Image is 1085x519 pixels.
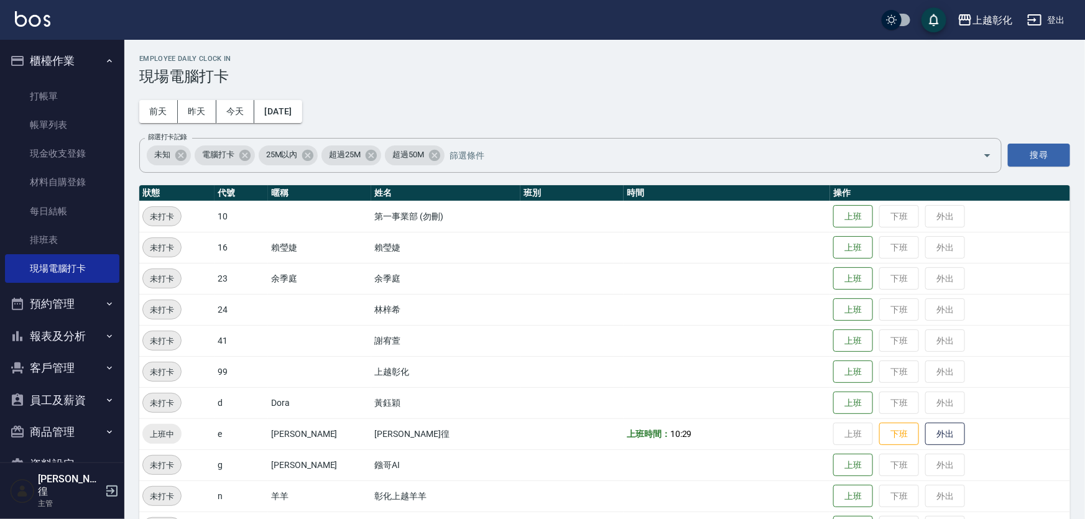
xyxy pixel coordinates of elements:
button: 登出 [1022,9,1070,32]
button: 前天 [139,100,178,123]
button: 上班 [833,267,873,290]
button: 上班 [833,454,873,477]
th: 代號 [215,185,268,201]
th: 操作 [830,185,1070,201]
button: 櫃檯作業 [5,45,119,77]
a: 打帳單 [5,82,119,111]
img: Person [10,479,35,503]
button: Open [977,145,997,165]
div: 電腦打卡 [195,145,255,165]
td: 23 [215,263,268,294]
button: 上班 [833,392,873,415]
td: 24 [215,294,268,325]
a: 材料自購登錄 [5,168,119,196]
span: 未打卡 [143,397,181,410]
div: 超過25M [321,145,381,165]
span: 未打卡 [143,490,181,503]
span: 上班中 [142,428,182,441]
button: 上班 [833,361,873,384]
span: 未打卡 [143,459,181,472]
label: 篩選打卡記錄 [148,132,187,142]
th: 班別 [520,185,624,201]
td: 第一事業部 (勿刪) [371,201,520,232]
div: 25M以內 [259,145,318,165]
td: 10 [215,201,268,232]
td: 41 [215,325,268,356]
span: 未打卡 [143,241,181,254]
td: 余季庭 [371,263,520,294]
td: 99 [215,356,268,387]
span: 電腦打卡 [195,149,242,161]
th: 狀態 [139,185,215,201]
span: 未打卡 [143,334,181,347]
span: 未打卡 [143,210,181,223]
span: 超過25M [321,149,368,161]
div: 上越彰化 [972,12,1012,28]
button: 上班 [833,329,873,352]
span: 未打卡 [143,303,181,316]
button: 員工及薪資 [5,384,119,416]
td: 余季庭 [268,263,371,294]
a: 帳單列表 [5,111,119,139]
a: 現金收支登錄 [5,139,119,168]
th: 暱稱 [268,185,371,201]
span: 25M以內 [259,149,305,161]
span: 超過50M [385,149,432,161]
input: 篩選條件 [446,144,961,166]
td: [PERSON_NAME] [268,418,371,449]
button: 今天 [216,100,255,123]
span: 未打卡 [143,272,181,285]
td: n [215,480,268,512]
th: 時間 [624,185,830,201]
button: [DATE] [254,100,302,123]
td: 上越彰化 [371,356,520,387]
td: 賴瑩婕 [371,232,520,263]
td: 16 [215,232,268,263]
td: 林梓希 [371,294,520,325]
button: 資料設定 [5,448,119,480]
b: 上班時間： [627,429,670,439]
h2: Employee Daily Clock In [139,55,1070,63]
button: 客戶管理 [5,352,119,384]
div: 未知 [147,145,191,165]
button: 搜尋 [1008,144,1070,167]
p: 主管 [38,498,101,509]
span: 未打卡 [143,365,181,379]
span: 10:29 [670,429,692,439]
button: 商品管理 [5,416,119,448]
td: d [215,387,268,418]
td: [PERSON_NAME]徨 [371,418,520,449]
img: Logo [15,11,50,27]
span: 未知 [147,149,178,161]
td: 黃鈺穎 [371,387,520,418]
a: 現場電腦打卡 [5,254,119,283]
a: 排班表 [5,226,119,254]
th: 姓名 [371,185,520,201]
td: 鏹哥AI [371,449,520,480]
button: 上班 [833,205,873,228]
td: [PERSON_NAME] [268,449,371,480]
button: 昨天 [178,100,216,123]
button: 上班 [833,236,873,259]
td: 羊羊 [268,480,371,512]
h5: [PERSON_NAME]徨 [38,473,101,498]
td: 賴瑩婕 [268,232,371,263]
button: 預約管理 [5,288,119,320]
button: 外出 [925,423,965,446]
div: 超過50M [385,145,445,165]
td: 彰化上越羊羊 [371,480,520,512]
td: 謝宥萱 [371,325,520,356]
button: 下班 [879,423,919,446]
button: 上班 [833,485,873,508]
button: 報表及分析 [5,320,119,352]
td: e [215,418,268,449]
button: 上越彰化 [953,7,1017,33]
button: 上班 [833,298,873,321]
h3: 現場電腦打卡 [139,68,1070,85]
td: g [215,449,268,480]
a: 每日結帳 [5,197,119,226]
button: save [921,7,946,32]
td: Dora [268,387,371,418]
